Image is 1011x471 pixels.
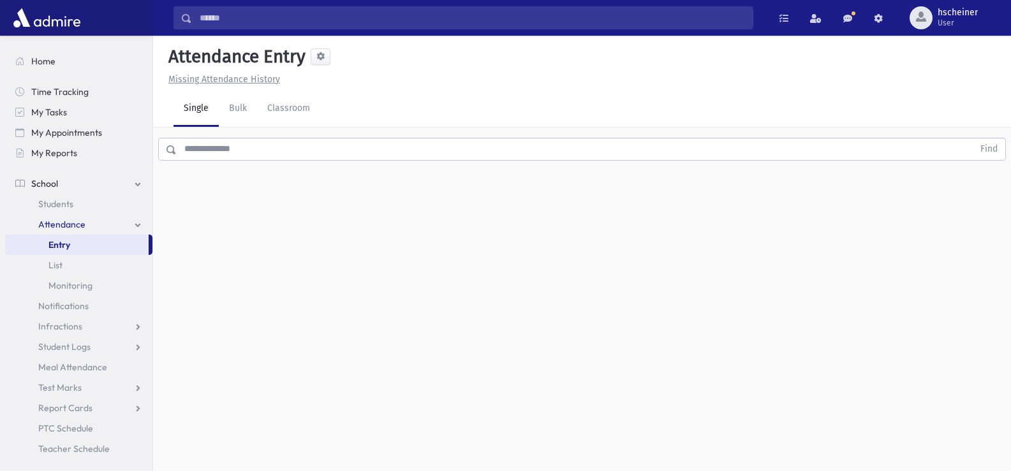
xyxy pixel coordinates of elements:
[38,321,82,332] span: Infractions
[38,300,89,312] span: Notifications
[5,235,149,255] a: Entry
[31,127,102,138] span: My Appointments
[5,398,152,418] a: Report Cards
[5,122,152,143] a: My Appointments
[5,438,152,459] a: Teacher Schedule
[168,74,280,85] u: Missing Attendance History
[5,82,152,102] a: Time Tracking
[31,147,77,159] span: My Reports
[38,219,85,230] span: Attendance
[173,91,219,127] a: Single
[31,55,55,67] span: Home
[38,361,107,373] span: Meal Attendance
[48,239,70,250] span: Entry
[5,337,152,357] a: Student Logs
[38,198,73,210] span: Students
[5,102,152,122] a: My Tasks
[38,402,92,414] span: Report Cards
[938,8,978,18] span: hscheiner
[38,423,93,434] span: PTC Schedule
[5,143,152,163] a: My Reports
[5,255,152,275] a: List
[48,280,92,291] span: Monitoring
[5,275,152,296] a: Monitoring
[31,86,89,98] span: Time Tracking
[163,46,306,68] h5: Attendance Entry
[5,316,152,337] a: Infractions
[38,341,91,352] span: Student Logs
[5,418,152,438] a: PTC Schedule
[192,6,753,29] input: Search
[5,173,152,194] a: School
[48,259,63,271] span: List
[5,194,152,214] a: Students
[10,5,84,31] img: AdmirePro
[5,377,152,398] a: Test Marks
[31,106,67,118] span: My Tasks
[31,178,58,189] span: School
[5,214,152,235] a: Attendance
[219,91,257,127] a: Bulk
[5,357,152,377] a: Meal Attendance
[973,138,1005,160] button: Find
[5,51,152,71] a: Home
[38,382,82,393] span: Test Marks
[257,91,320,127] a: Classroom
[163,74,280,85] a: Missing Attendance History
[5,296,152,316] a: Notifications
[938,18,978,28] span: User
[38,443,110,454] span: Teacher Schedule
